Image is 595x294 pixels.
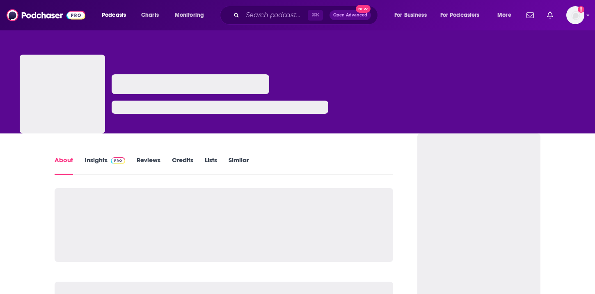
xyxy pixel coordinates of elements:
[85,156,125,175] a: InsightsPodchaser Pro
[55,156,73,175] a: About
[308,10,323,21] span: ⌘ K
[356,5,371,13] span: New
[102,9,126,21] span: Podcasts
[566,6,584,24] img: User Profile
[137,156,160,175] a: Reviews
[492,9,522,22] button: open menu
[544,8,556,22] a: Show notifications dropdown
[172,156,193,175] a: Credits
[7,7,85,23] img: Podchaser - Follow, Share and Rate Podcasts
[497,9,511,21] span: More
[435,9,492,22] button: open menu
[96,9,137,22] button: open menu
[111,157,125,164] img: Podchaser Pro
[205,156,217,175] a: Lists
[141,9,159,21] span: Charts
[228,6,386,25] div: Search podcasts, credits, & more...
[578,6,584,13] svg: Add a profile image
[566,6,584,24] span: Logged in as AutumnKatie
[175,9,204,21] span: Monitoring
[333,13,367,17] span: Open Advanced
[243,9,308,22] input: Search podcasts, credits, & more...
[229,156,249,175] a: Similar
[440,9,480,21] span: For Podcasters
[136,9,164,22] a: Charts
[394,9,427,21] span: For Business
[330,10,371,20] button: Open AdvancedNew
[389,9,437,22] button: open menu
[523,8,537,22] a: Show notifications dropdown
[169,9,215,22] button: open menu
[566,6,584,24] button: Show profile menu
